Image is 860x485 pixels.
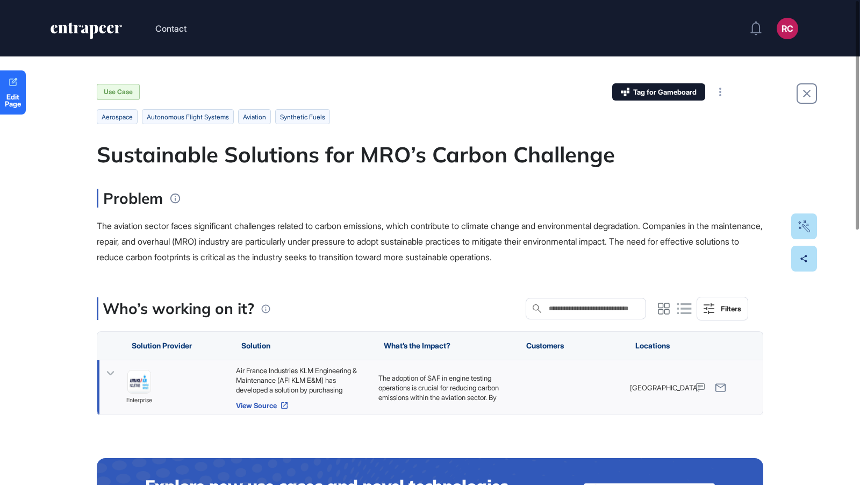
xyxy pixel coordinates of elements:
div: Filters [721,304,741,313]
span: [GEOGRAPHIC_DATA] [630,383,700,393]
li: autonomous flight systems [142,109,234,124]
img: image [128,371,150,394]
div: Sustainable Solutions for MRO’s Carbon Challenge [97,141,763,167]
button: Contact [155,22,187,35]
li: aerospace [97,109,138,124]
span: Customers [526,341,564,350]
div: Air France Industries KLM Engineering & Maintenance (AFI KLM E&M) has developed a solution by pur... [236,366,368,395]
span: Tag for Gameboard [633,89,697,96]
button: RC [777,18,798,39]
h3: Problem [97,189,163,208]
span: Solution Provider [132,341,192,350]
p: Who’s working on it? [103,297,254,320]
span: enterprise [126,396,152,406]
span: Locations [635,341,670,350]
a: image [127,370,151,394]
div: Use Case [97,84,140,100]
a: entrapeer-logo [49,23,123,43]
button: Filters [697,297,748,320]
span: What’s the Impact? [384,341,450,350]
li: Synthetic Fuels [275,109,330,124]
a: View Source [236,401,368,410]
span: The aviation sector faces significant challenges related to carbon emissions, which contribute to... [97,220,763,262]
li: Aviation [238,109,271,124]
span: Solution [241,341,270,350]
